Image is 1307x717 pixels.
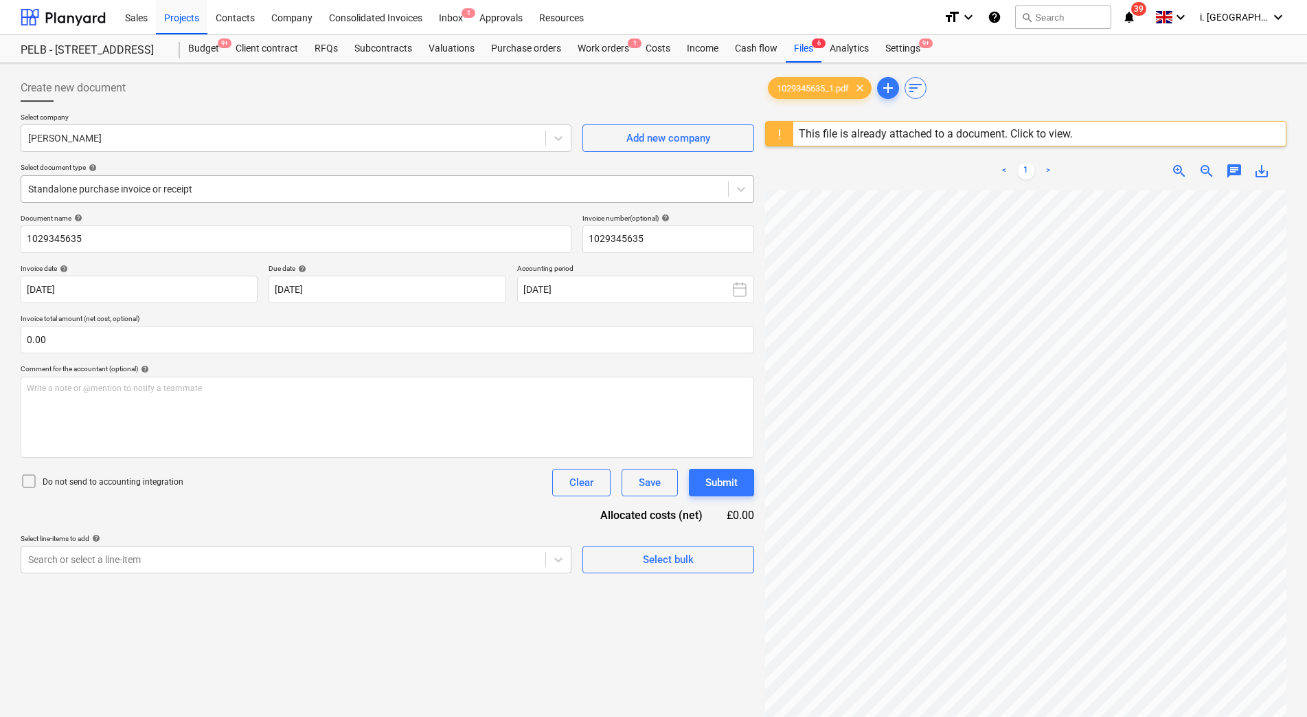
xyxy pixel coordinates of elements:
[768,77,872,99] div: 1029345635_1.pdf
[626,129,710,147] div: Add new company
[637,35,679,63] a: Costs
[306,35,346,63] a: RFQs
[1226,163,1242,179] span: chat
[227,35,306,63] a: Client contract
[988,9,1001,25] i: Knowledge base
[21,80,126,96] span: Create new document
[821,35,877,63] a: Analytics
[569,35,637,63] div: Work orders
[89,534,100,542] span: help
[705,474,738,492] div: Submit
[727,35,786,63] a: Cash flow
[944,9,960,25] i: format_size
[71,214,82,222] span: help
[269,276,505,303] input: Due date not specified
[21,163,754,172] div: Select document type
[639,474,661,492] div: Save
[852,80,868,96] span: clear
[218,38,231,48] span: 9+
[1122,9,1136,25] i: notifications
[679,35,727,63] a: Income
[21,43,163,58] div: PELB - [STREET_ADDRESS]
[622,469,678,496] button: Save
[1172,9,1189,25] i: keyboard_arrow_down
[786,35,821,63] div: Files
[880,80,896,96] span: add
[138,365,149,373] span: help
[57,265,68,273] span: help
[1270,9,1286,25] i: keyboard_arrow_down
[346,35,420,63] a: Subcontracts
[659,214,670,222] span: help
[21,276,258,303] input: Invoice date not specified
[483,35,569,63] a: Purchase orders
[462,8,475,18] span: 1
[628,38,641,48] span: 1
[517,276,754,303] button: [DATE]
[21,113,571,124] p: Select company
[21,534,571,543] div: Select line-items to add
[569,474,593,492] div: Clear
[960,9,977,25] i: keyboard_arrow_down
[1015,5,1111,29] button: Search
[420,35,483,63] a: Valuations
[582,546,754,573] button: Select bulk
[86,164,97,172] span: help
[643,551,694,569] div: Select bulk
[21,264,258,273] div: Invoice date
[517,264,754,276] p: Accounting period
[1040,163,1056,179] a: Next page
[769,83,857,93] span: 1029345635_1.pdf
[295,265,306,273] span: help
[582,214,754,223] div: Invoice number (optional)
[21,314,754,326] p: Invoice total amount (net cost, optional)
[21,214,571,223] div: Document name
[1021,12,1032,23] span: search
[1131,2,1146,16] span: 39
[877,35,929,63] a: Settings9+
[1200,12,1269,23] span: i. [GEOGRAPHIC_DATA]
[996,163,1012,179] a: Previous page
[576,507,724,523] div: Allocated costs (net)
[21,225,571,253] input: Document name
[919,38,933,48] span: 9+
[907,80,924,96] span: sort
[799,127,1073,140] div: This file is already attached to a document. Click to view.
[1253,163,1270,179] span: save_alt
[21,364,754,373] div: Comment for the accountant (optional)
[877,35,929,63] div: Settings
[725,507,755,523] div: £0.00
[582,124,754,152] button: Add new company
[1171,163,1187,179] span: zoom_in
[43,476,183,488] p: Do not send to accounting integration
[1198,163,1215,179] span: zoom_out
[1238,651,1307,717] iframe: Chat Widget
[1018,163,1034,179] a: Page 1 is your current page
[552,469,611,496] button: Clear
[180,35,227,63] div: Budget
[812,38,826,48] span: 6
[582,225,754,253] input: Invoice number
[569,35,637,63] a: Work orders1
[269,264,505,273] div: Due date
[786,35,821,63] a: Files6
[689,469,754,496] button: Submit
[21,326,754,353] input: Invoice total amount (net cost, optional)
[180,35,227,63] a: Budget9+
